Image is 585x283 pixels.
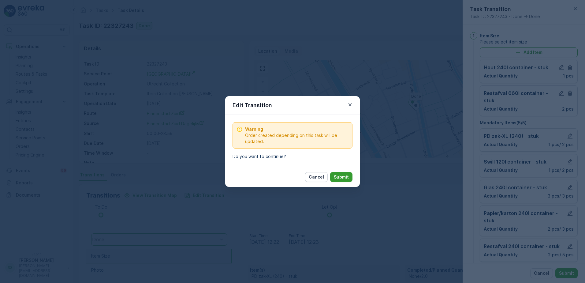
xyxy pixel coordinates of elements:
p: Do you want to continue? [233,153,352,160]
span: Warning [245,126,348,132]
span: Order created depending on this task will be updated. [245,132,348,145]
p: Edit Transition [233,101,272,110]
p: Cancel [309,174,324,180]
button: Cancel [305,172,328,182]
button: Submit [330,172,352,182]
p: Submit [334,174,349,180]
